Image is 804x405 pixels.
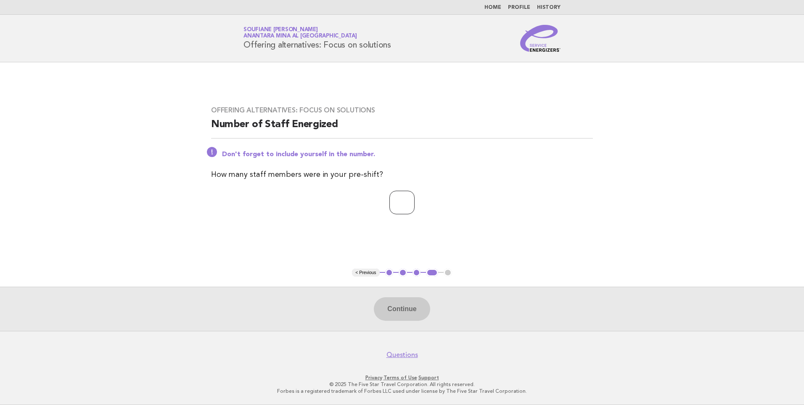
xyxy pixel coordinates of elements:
[508,5,530,10] a: Profile
[211,118,593,139] h2: Number of Staff Energized
[243,34,357,39] span: Anantara Mina al [GEOGRAPHIC_DATA]
[222,150,593,159] p: Don't forget to include yourself in the number.
[520,25,561,52] img: Service Energizers
[484,5,501,10] a: Home
[426,269,438,277] button: 4
[418,375,439,381] a: Support
[413,269,421,277] button: 3
[145,388,659,394] p: Forbes is a registered trademark of Forbes LLC used under license by The Five Star Travel Corpora...
[385,269,394,277] button: 1
[386,351,418,359] a: Questions
[399,269,407,277] button: 2
[383,375,417,381] a: Terms of Use
[537,5,561,10] a: History
[365,375,382,381] a: Privacy
[243,27,391,49] h1: Offering alternatives: Focus on solutions
[211,106,593,115] h3: Offering alternatives: Focus on solutions
[145,374,659,381] p: · ·
[352,269,379,277] button: < Previous
[211,169,593,181] p: How many staff members were in your pre-shift?
[243,27,357,39] a: Soufiane [PERSON_NAME]Anantara Mina al [GEOGRAPHIC_DATA]
[145,381,659,388] p: © 2025 The Five Star Travel Corporation. All rights reserved.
